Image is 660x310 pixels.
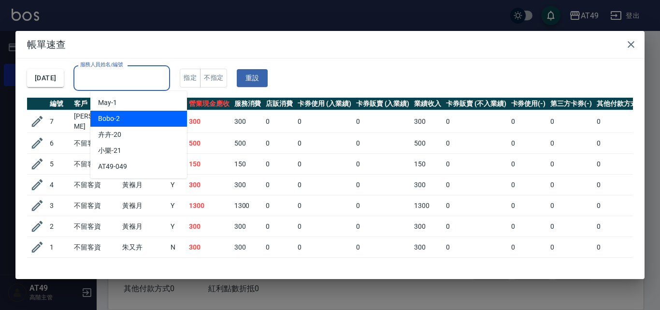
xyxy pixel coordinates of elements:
td: 0 [444,216,508,237]
td: 0 [354,195,412,216]
td: 0 [548,110,594,133]
td: N [168,237,187,258]
td: 0 [548,175,594,195]
td: 0 [263,154,295,175]
td: 不留客資 [72,195,120,216]
td: 不留客資 [72,154,120,175]
button: [DATE] [27,69,64,87]
td: 0 [295,237,354,258]
td: 300 [412,175,444,195]
td: 0 [263,133,295,154]
td: 0 [594,133,647,154]
td: 0 [354,110,412,133]
td: 1300 [232,195,264,216]
td: 5 [47,154,72,175]
td: 0 [594,237,647,258]
td: 1300 [412,195,444,216]
td: 0 [354,154,412,175]
td: 150 [232,154,264,175]
td: 0 [594,175,647,195]
th: 業績收入 [412,98,444,110]
td: Y [168,216,187,237]
th: 營業現金應收 [187,98,232,110]
td: 0 [354,237,412,258]
td: 300 [412,237,444,258]
td: 300 [412,216,444,237]
th: 編號 [47,98,72,110]
th: 服務消費 [232,98,264,110]
td: 0 [295,216,354,237]
td: 300 [187,175,232,195]
button: 指定 [180,69,201,88]
td: 0 [594,154,647,175]
td: 0 [594,195,647,216]
td: 0 [444,237,508,258]
td: 0 [354,175,412,195]
td: 3150 [187,258,232,270]
td: 3 [47,195,72,216]
td: 6 [47,133,72,154]
td: 0 [444,195,508,216]
td: 0 [548,154,594,175]
button: 不指定 [200,69,227,88]
th: 客戶 [72,98,120,110]
span: AT49 -049 [98,162,127,172]
td: 0 [509,216,548,237]
td: 朱又卉 [120,237,168,258]
td: 0 [295,110,354,133]
td: 黃褓月 [120,216,168,237]
td: 0 [295,258,354,270]
td: 0 [509,258,548,270]
td: 4 [47,175,72,195]
td: 黃褓月 [120,195,168,216]
td: 0 [354,133,412,154]
td: 300 [187,110,232,133]
td: 500 [232,133,264,154]
td: 1300 [187,195,232,216]
td: 0 [354,216,412,237]
td: 0 [444,154,508,175]
h2: 帳單速查 [15,31,645,58]
td: 0 [263,216,295,237]
td: 0 [295,154,354,175]
td: 合計 [168,258,187,270]
td: 不留客資 [72,216,120,237]
span: 卉卉 -20 [98,130,121,140]
td: 不留客資 [72,237,120,258]
td: 300 [232,237,264,258]
td: 0 [548,258,594,270]
td: 0 [444,110,508,133]
td: 3150 [232,258,264,270]
td: 0 [263,237,295,258]
button: 重設 [237,69,268,87]
td: 黃褓月 [120,175,168,195]
td: 0 [263,195,295,216]
td: 0 [295,175,354,195]
td: 500 [412,133,444,154]
td: 0 [548,237,594,258]
td: 300 [187,237,232,258]
td: 不留客資 [72,133,120,154]
th: 卡券使用(-) [509,98,548,110]
td: 0 [509,133,548,154]
td: 0 [509,195,548,216]
td: 0 [444,133,508,154]
th: 卡券使用 (入業績) [295,98,354,110]
span: May -1 [98,98,117,108]
td: 3150 [412,258,444,270]
td: 0 [594,258,647,270]
td: 不留客資 [72,175,120,195]
td: [PERSON_NAME] [72,110,120,133]
th: 第三方卡券(-) [548,98,594,110]
td: 0 [594,110,647,133]
label: 服務人員姓名/編號 [80,61,123,68]
th: 卡券販賣 (入業績) [354,98,412,110]
td: 0 [509,175,548,195]
td: 0 [263,258,295,270]
td: 0 [594,216,647,237]
td: 300 [232,216,264,237]
td: 0 [509,154,548,175]
td: 150 [187,154,232,175]
td: 500 [187,133,232,154]
td: 2 [47,216,72,237]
